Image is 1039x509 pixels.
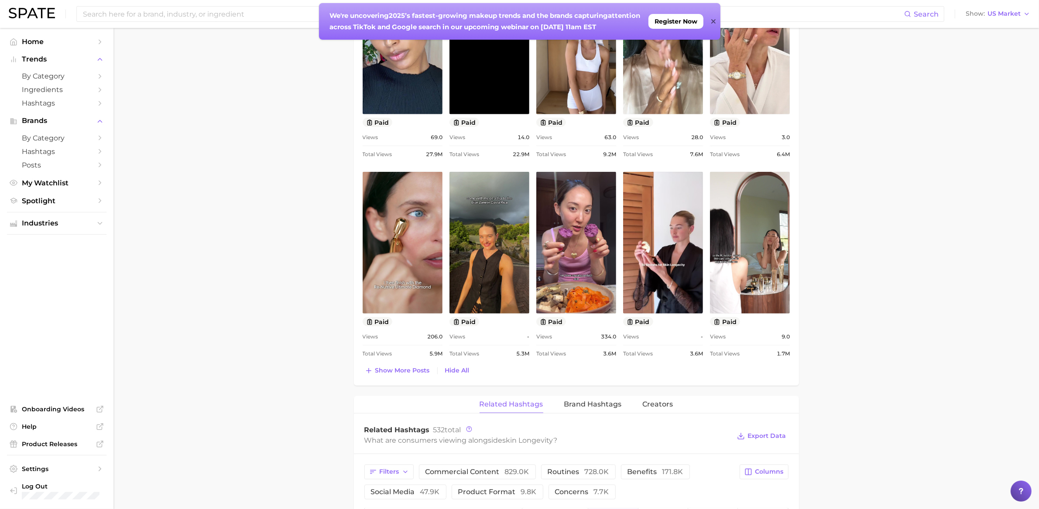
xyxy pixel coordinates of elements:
span: Views [623,331,639,342]
span: Log Out [22,482,99,490]
span: 47.9k [420,488,440,496]
button: paid [363,118,393,127]
span: Show [966,11,985,16]
img: SPATE [9,8,55,18]
span: Views [449,132,465,143]
span: Total Views [449,348,479,359]
span: Views [710,132,726,143]
button: Show more posts [363,365,432,377]
span: 9.2m [603,149,616,160]
span: 532 [433,426,445,434]
span: Industries [22,219,92,227]
a: Settings [7,462,106,475]
span: Related Hashtags [364,426,430,434]
button: Industries [7,217,106,230]
span: Hashtags [22,99,92,107]
button: paid [623,118,653,127]
span: total [433,426,461,434]
a: Posts [7,158,106,172]
button: paid [536,317,566,326]
span: US Market [988,11,1021,16]
span: 63.0 [604,132,616,143]
span: Ingredients [22,85,92,94]
a: Home [7,35,106,48]
a: by Category [7,131,106,145]
span: 7.7k [594,488,609,496]
span: 69.0 [431,132,442,143]
span: skin longevity [503,436,554,444]
a: Product Releases [7,437,106,451]
button: paid [623,317,653,326]
span: 5.9m [429,348,442,359]
input: Search here for a brand, industry, or ingredient [82,7,904,21]
span: 14.0 [518,132,529,143]
span: Columns [755,468,784,475]
span: Onboarding Videos [22,405,92,413]
span: commercial content [425,468,529,475]
button: paid [449,317,480,326]
span: 728.0k [585,468,609,476]
span: Total Views [710,149,740,160]
span: Hide All [445,367,470,374]
span: Total Views [710,348,740,359]
span: Help [22,423,92,430]
span: Views [363,132,378,143]
span: by Category [22,134,92,142]
span: My Watchlist [22,179,92,187]
span: 28.0 [691,132,703,143]
span: Related Hashtags [480,400,543,408]
span: concerns [555,489,609,495]
span: Views [623,132,639,143]
span: Total Views [623,348,653,359]
span: 3.6m [603,348,616,359]
a: Hashtags [7,145,106,158]
a: Help [7,420,106,433]
span: 9.0 [782,331,790,342]
span: 334.0 [601,331,616,342]
button: paid [363,317,393,326]
span: 206.0 [427,331,442,342]
span: Views [449,331,465,342]
span: Brand Hashtags [564,400,622,408]
button: Columns [740,465,788,479]
span: 5.3m [516,348,529,359]
span: product format [458,489,537,495]
span: Creators [643,400,673,408]
span: 829.0k [505,468,529,476]
span: 22.9m [513,149,529,160]
span: Filters [380,468,399,475]
div: What are consumers viewing alongside ? [364,434,731,446]
span: Posts [22,161,92,169]
span: Settings [22,465,92,473]
a: Spotlight [7,194,106,208]
button: paid [710,317,740,326]
span: 171.8k [662,468,683,476]
span: Total Views [363,149,392,160]
a: Log out. Currently logged in with e-mail noelle.harris@loreal.com. [7,480,106,502]
button: Filters [364,465,414,479]
span: Search [914,10,939,18]
button: paid [449,118,480,127]
span: social media [371,489,440,495]
span: Total Views [536,348,566,359]
button: ShowUS Market [964,8,1032,20]
button: Hide All [443,365,472,376]
span: Brands [22,117,92,125]
span: Export Data [748,432,786,440]
button: Trends [7,53,106,66]
span: Total Views [623,149,653,160]
button: Brands [7,114,106,127]
span: - [701,331,703,342]
span: 3.6m [690,348,703,359]
span: Total Views [449,149,479,160]
span: routines [548,468,609,475]
span: Views [710,331,726,342]
span: 9.8k [521,488,537,496]
button: Export Data [735,430,788,442]
span: by Category [22,72,92,80]
span: Spotlight [22,197,92,205]
a: Onboarding Videos [7,403,106,416]
span: Home [22,38,92,46]
span: - [527,331,529,342]
button: paid [710,118,740,127]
